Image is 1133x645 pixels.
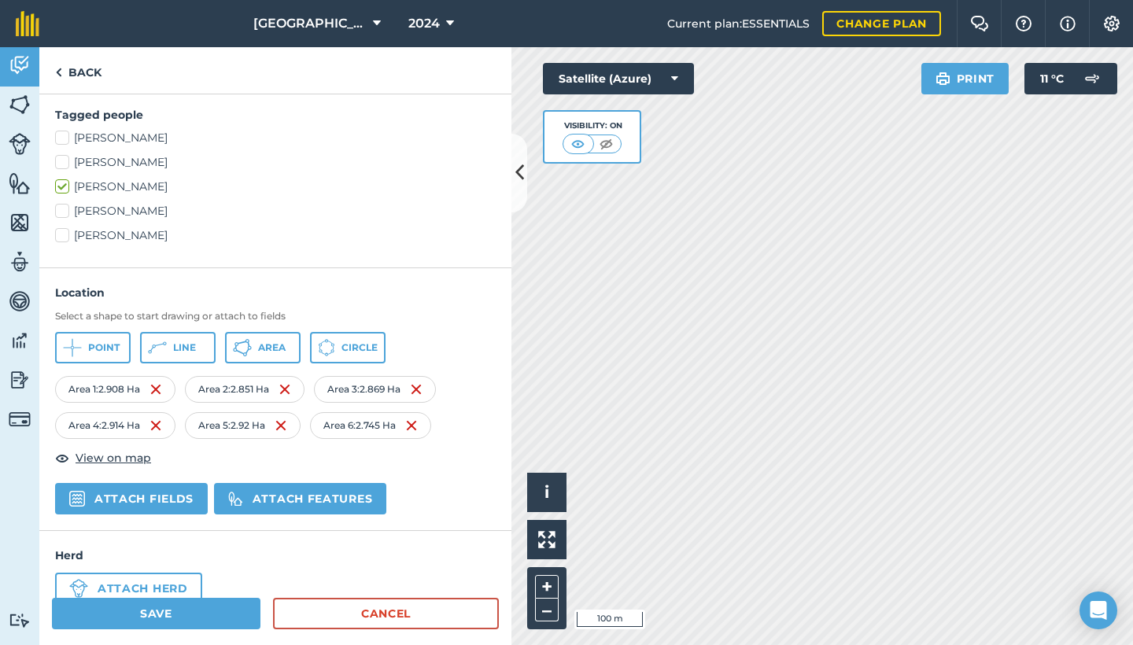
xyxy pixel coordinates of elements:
img: svg+xml;base64,PHN2ZyB4bWxucz0iaHR0cDovL3d3dy53My5vcmcvMjAwMC9zdmciIHdpZHRoPSIxOSIgaGVpZ2h0PSIyNC... [936,69,950,88]
span: Area [258,341,286,354]
div: Area 1 : 2.908 Ha [55,376,175,403]
span: Point [88,341,120,354]
img: svg+xml;base64,PD94bWwgdmVyc2lvbj0iMS4wIiBlbmNvZGluZz0idXRmLTgiPz4KPCEtLSBHZW5lcmF0b3I6IEFkb2JlIE... [1076,63,1108,94]
button: Attach herd [55,573,202,604]
h4: Tagged people [55,106,496,123]
label: [PERSON_NAME] [55,227,496,244]
button: – [535,599,559,621]
img: svg+xml;base64,PD94bWwgdmVyc2lvbj0iMS4wIiBlbmNvZGluZz0idXRmLTgiPz4KPCEtLSBHZW5lcmF0b3I6IEFkb2JlIE... [69,579,88,598]
img: svg+xml;base64,PD94bWwgdmVyc2lvbj0iMS4wIiBlbmNvZGluZz0idXRmLTgiPz4KPCEtLSBHZW5lcmF0b3I6IEFkb2JlIE... [9,250,31,274]
span: i [544,482,549,502]
div: Visibility: On [563,120,622,132]
a: Change plan [822,11,941,36]
img: svg+xml;base64,PHN2ZyB4bWxucz0iaHR0cDovL3d3dy53My5vcmcvMjAwMC9zdmciIHdpZHRoPSI1MCIgaGVpZ2h0PSI0MC... [596,136,616,152]
img: svg+xml;base64,PHN2ZyB4bWxucz0iaHR0cDovL3d3dy53My5vcmcvMjAwMC9zdmciIHdpZHRoPSIxOCIgaGVpZ2h0PSIyNC... [55,448,69,467]
img: svg+xml;base64,PD94bWwgdmVyc2lvbj0iMS4wIiBlbmNvZGluZz0idXRmLTgiPz4KPCEtLSBHZW5lcmF0b3I6IEFkb2JlIE... [9,613,31,628]
img: svg+xml;base64,PHN2ZyB4bWxucz0iaHR0cDovL3d3dy53My5vcmcvMjAwMC9zdmciIHdpZHRoPSI5IiBoZWlnaHQ9IjI0Ii... [55,63,62,82]
button: Point [55,332,131,363]
img: svg+xml;base64,PD94bWwgdmVyc2lvbj0iMS4wIiBlbmNvZGluZz0idXRmLTgiPz4KPCEtLSBHZW5lcmF0b3I6IEFkb2JlIE... [9,408,31,430]
img: A cog icon [1102,16,1121,31]
img: svg+xml;base64,PHN2ZyB4bWxucz0iaHR0cDovL3d3dy53My5vcmcvMjAwMC9zdmciIHdpZHRoPSIxNiIgaGVpZ2h0PSIyNC... [410,380,423,399]
span: Circle [341,341,378,354]
button: View on map [55,448,151,467]
img: svg+xml;base64,PD94bWwgdmVyc2lvbj0iMS4wIiBlbmNvZGluZz0idXRmLTgiPz4KPCEtLSBHZW5lcmF0b3I6IEFkb2JlIE... [9,289,31,313]
div: Open Intercom Messenger [1079,592,1117,629]
img: svg+xml;base64,PD94bWwgdmVyc2lvbj0iMS4wIiBlbmNvZGluZz0idXRmLTgiPz4KPCEtLSBHZW5lcmF0b3I6IEFkb2JlIE... [9,329,31,352]
img: A question mark icon [1014,16,1033,31]
button: Line [140,332,216,363]
button: + [535,575,559,599]
img: svg+xml;base64,PD94bWwgdmVyc2lvbj0iMS4wIiBlbmNvZGluZz0idXRmLTgiPz4KPCEtLSBHZW5lcmF0b3I6IEFkb2JlIE... [9,133,31,155]
h4: Herd [55,547,496,564]
img: svg+xml;base64,PHN2ZyB4bWxucz0iaHR0cDovL3d3dy53My5vcmcvMjAwMC9zdmciIHdpZHRoPSI1NiIgaGVpZ2h0PSI2MC... [9,211,31,234]
button: Attach fields [55,483,208,514]
img: svg+xml;base64,PHN2ZyB4bWxucz0iaHR0cDovL3d3dy53My5vcmcvMjAwMC9zdmciIHdpZHRoPSIxNiIgaGVpZ2h0PSIyNC... [149,380,162,399]
h4: Location [55,284,496,301]
span: Current plan : ESSENTIALS [667,15,810,32]
h3: Select a shape to start drawing or attach to fields [55,310,496,322]
button: Area [225,332,301,363]
img: svg+xml;base64,PHN2ZyB4bWxucz0iaHR0cDovL3d3dy53My5vcmcvMjAwMC9zdmciIHdpZHRoPSI1MCIgaGVpZ2h0PSI0MC... [568,136,588,152]
img: svg+xml;base64,PHN2ZyB4bWxucz0iaHR0cDovL3d3dy53My5vcmcvMjAwMC9zdmciIHdpZHRoPSIxNiIgaGVpZ2h0PSIyNC... [405,416,418,435]
button: Circle [310,332,386,363]
span: [GEOGRAPHIC_DATA] [253,14,367,33]
span: View on map [76,449,151,466]
div: Area 4 : 2.914 Ha [55,412,175,439]
img: svg+xml;base64,PD94bWwgdmVyc2lvbj0iMS4wIiBlbmNvZGluZz0idXRmLTgiPz4KPCEtLSBHZW5lcmF0b3I6IEFkb2JlIE... [9,368,31,392]
img: svg+xml;base64,PHN2ZyB4bWxucz0iaHR0cDovL3d3dy53My5vcmcvMjAwMC9zdmciIHdpZHRoPSI1NiIgaGVpZ2h0PSI2MC... [9,171,31,195]
span: 11 ° C [1040,63,1064,94]
span: 2024 [408,14,440,33]
img: svg+xml;base64,PHN2ZyB4bWxucz0iaHR0cDovL3d3dy53My5vcmcvMjAwMC9zdmciIHdpZHRoPSIxNiIgaGVpZ2h0PSIyNC... [149,416,162,435]
label: [PERSON_NAME] [55,154,496,171]
a: Cancel [273,598,499,629]
img: svg+xml;base64,PHN2ZyB4bWxucz0iaHR0cDovL3d3dy53My5vcmcvMjAwMC9zdmciIHdpZHRoPSI1NiIgaGVpZ2h0PSI2MC... [9,93,31,116]
img: svg+xml;base64,PHN2ZyB4bWxucz0iaHR0cDovL3d3dy53My5vcmcvMjAwMC9zdmciIHdpZHRoPSIxNiIgaGVpZ2h0PSIyNC... [275,416,287,435]
label: [PERSON_NAME] [55,203,496,219]
span: Line [173,341,196,354]
label: [PERSON_NAME] [55,179,496,195]
img: Two speech bubbles overlapping with the left bubble in the forefront [970,16,989,31]
button: Save [52,598,260,629]
img: Four arrows, one pointing top left, one top right, one bottom right and the last bottom left [538,531,555,548]
div: Area 3 : 2.869 Ha [314,376,436,403]
img: svg+xml;base64,PHN2ZyB4bWxucz0iaHR0cDovL3d3dy53My5vcmcvMjAwMC9zdmciIHdpZHRoPSIxNyIgaGVpZ2h0PSIxNy... [1060,14,1076,33]
img: svg+xml,%3c [69,491,85,507]
div: Area 2 : 2.851 Ha [185,376,304,403]
button: i [527,473,566,512]
button: 11 °C [1024,63,1117,94]
img: fieldmargin Logo [16,11,39,36]
button: Print [921,63,1009,94]
img: svg%3e [228,491,243,507]
label: [PERSON_NAME] [55,130,496,146]
button: Attach features [214,483,386,514]
div: Area 6 : 2.745 Ha [310,412,431,439]
a: Back [39,47,117,94]
div: Area 5 : 2.92 Ha [185,412,301,439]
img: svg+xml;base64,PHN2ZyB4bWxucz0iaHR0cDovL3d3dy53My5vcmcvMjAwMC9zdmciIHdpZHRoPSIxNiIgaGVpZ2h0PSIyNC... [279,380,291,399]
img: svg+xml;base64,PD94bWwgdmVyc2lvbj0iMS4wIiBlbmNvZGluZz0idXRmLTgiPz4KPCEtLSBHZW5lcmF0b3I6IEFkb2JlIE... [9,53,31,77]
button: Satellite (Azure) [543,63,694,94]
